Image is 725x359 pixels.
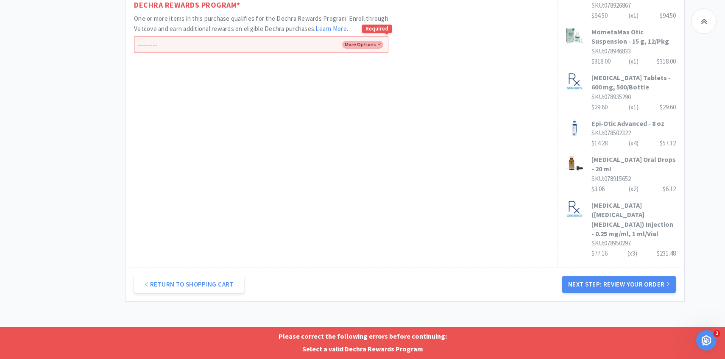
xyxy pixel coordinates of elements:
[134,14,388,33] span: One or more items in this purchase qualifies for the Dechra Rewards Program. Enroll through Vetco...
[663,184,676,194] div: $6.12
[591,239,631,247] span: SKU: 078950297
[660,11,676,21] div: $94.50
[2,344,723,355] p: Select a valid Dechra Rewards Program
[591,73,676,92] h3: [MEDICAL_DATA] Tablets - 600 mg, 500/Bottle
[629,102,639,112] div: (x 1 )
[562,276,676,293] button: Next Step: Review Your Order
[591,248,676,259] div: $77.16
[696,330,717,351] iframe: Intercom live chat
[591,138,676,148] div: $14.28
[591,47,631,55] span: SKU: 078946833
[566,73,583,90] img: 6ad1771b0df147209524bfb5e6fdd3c5_280270.jpeg
[362,25,392,33] span: Required
[566,119,583,136] img: 0cc13445923646fd8ba50ca2797cb662_81625.jpeg
[566,27,583,44] img: 00761de52cf141e79f6c687939682643_492321.jpeg
[591,129,631,137] span: SKU: 078502322
[591,102,676,112] div: $29.60
[657,56,676,67] div: $318.00
[591,93,631,101] span: SKU: 078935290
[566,155,583,172] img: 165e4f807c2f49db97efab64cf0fbb09_55472.jpeg
[591,11,676,21] div: $94.50
[134,276,244,293] a: Return to Shopping Cart
[591,175,631,183] span: SKU: 078915652
[660,102,676,112] div: $29.60
[629,11,639,21] div: (x 1 )
[591,200,676,239] h3: [MEDICAL_DATA] ([MEDICAL_DATA] [MEDICAL_DATA]) Injection - 0.25 mg/ml, 1 ml/Vial
[279,332,447,340] strong: Please correct the following errors before continuing:
[591,1,631,9] span: SKU: 078926867
[629,138,639,148] div: (x 4 )
[629,184,639,194] div: (x 2 )
[629,56,639,67] div: (x 1 )
[627,248,637,259] div: (x 3 )
[714,330,720,337] span: 3
[566,200,583,217] img: ccc41a8f3cde4206a7c5f853e360c191_616498.jpeg
[591,184,676,194] div: $3.06
[591,27,676,46] h3: MometaMax Otic Suspension - 15 g, 12/Pkg
[657,248,676,259] div: $231.48
[591,56,676,67] div: $318.00
[591,155,676,174] h3: [MEDICAL_DATA] Oral Drops - 20 ml
[591,119,676,128] h3: Epi-Otic Advanced - 8 oz
[660,138,676,148] div: $57.12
